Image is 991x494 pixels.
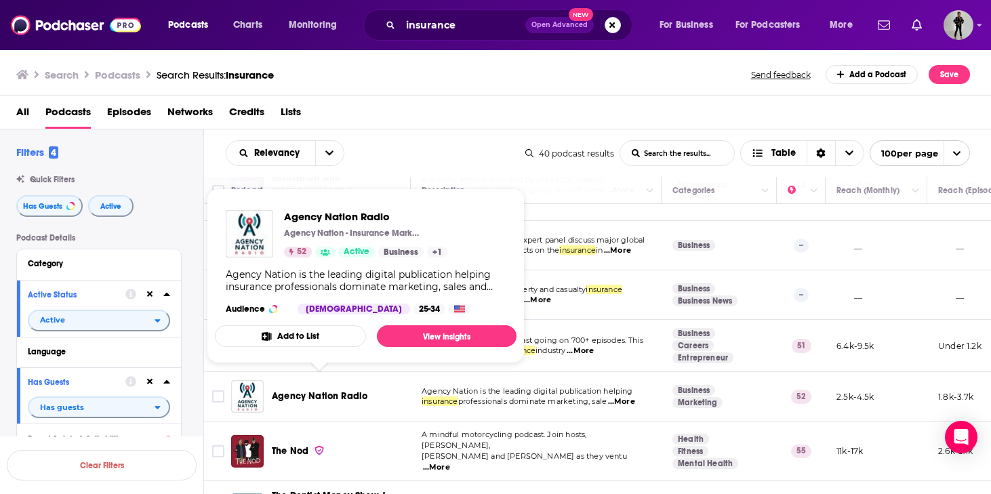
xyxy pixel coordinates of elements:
[908,183,924,199] button: Column Actions
[281,101,301,129] a: Lists
[40,316,65,324] span: Active
[226,210,273,258] img: Agency Nation Radio
[231,380,264,413] img: Agency Nation Radio
[28,286,125,303] button: Active Status
[28,373,125,390] button: Has Guests
[872,14,895,37] a: Show notifications dropdown
[672,240,715,251] a: Business
[740,140,864,166] button: Choose View
[45,101,91,129] a: Podcasts
[289,16,337,35] span: Monitoring
[569,8,593,21] span: New
[427,247,447,258] a: +1
[531,22,588,28] span: Open Advanced
[215,325,366,347] button: Add to List
[272,390,367,402] span: Agency Nation Radio
[28,430,170,447] button: Brand Safety & Suitability
[672,385,715,396] a: Business
[28,347,161,356] div: Language
[944,10,973,40] span: Logged in as maradorne
[28,377,117,387] div: Has Guests
[338,247,375,258] a: Active
[807,141,835,165] div: Sort Direction
[272,445,308,457] span: The Nod
[16,146,58,159] h2: Filters
[16,101,29,129] a: All
[284,210,447,223] a: Agency Nation Radio
[28,255,170,272] button: Category
[107,101,151,129] a: Episodes
[157,68,274,81] a: Search Results:insurance
[747,69,815,81] button: Send feedback
[906,14,927,37] a: Show notifications dropdown
[88,195,134,217] button: Active
[672,340,714,351] a: Careers
[870,140,970,166] button: open menu
[23,203,62,210] span: Has Guests
[938,391,974,403] p: 1.8k-3.7k
[157,68,274,81] div: Search Results:
[788,182,807,199] div: Power Score
[944,10,973,40] img: User Profile
[525,148,614,159] div: 40 podcast results
[938,340,982,352] p: Under 1.2k
[167,101,213,129] a: Networks
[422,386,633,396] span: Agency Nation is the leading digital publication helping
[771,148,796,158] span: Table
[422,396,458,406] span: insurance
[535,346,565,355] span: industry
[314,445,325,456] img: verified Badge
[672,352,733,363] a: Entrepreneur
[229,101,264,129] a: Credits
[168,16,208,35] span: Podcasts
[224,14,270,36] a: Charts
[49,146,58,159] span: 4
[226,304,287,314] h3: Audience
[11,12,141,38] img: Podchaser - Follow, Share and Rate Podcasts
[836,445,863,457] p: 11k-17k
[422,335,643,345] span: The largest insurtech podcast going on 700+ episodes. This
[672,283,715,294] a: Business
[945,421,977,453] div: Open Intercom Messenger
[938,289,964,301] p: __
[40,404,84,411] span: Has guests
[791,445,811,458] p: 55
[870,143,938,164] span: 100 per page
[524,295,551,306] span: ...More
[226,68,274,81] span: insurance
[95,68,140,81] h3: Podcasts
[596,245,603,255] span: in
[836,391,874,403] p: 2.5k-4.5k
[28,310,170,331] button: open menu
[315,141,344,165] button: open menu
[938,445,973,457] p: 2.6k-3.1k
[559,245,596,255] span: insurance
[297,245,306,259] span: 52
[284,247,312,258] a: 52
[672,458,738,469] a: Mental Health
[672,328,715,339] a: Business
[30,175,75,184] span: Quick Filters
[422,430,586,450] span: A mindful motorcycling podcast. Join hosts, [PERSON_NAME],
[794,288,809,302] p: --
[794,239,809,252] p: --
[422,235,645,245] span: [PERSON_NAME] and an expert panel discuss major global
[231,435,264,468] img: The Nod
[7,450,197,480] button: Clear Filters
[567,346,594,356] span: ...More
[377,325,517,347] a: View Insights
[830,16,853,35] span: More
[525,17,594,33] button: Open AdvancedNew
[604,245,631,256] span: ...More
[28,310,170,331] h2: filter dropdown
[929,65,970,84] button: Save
